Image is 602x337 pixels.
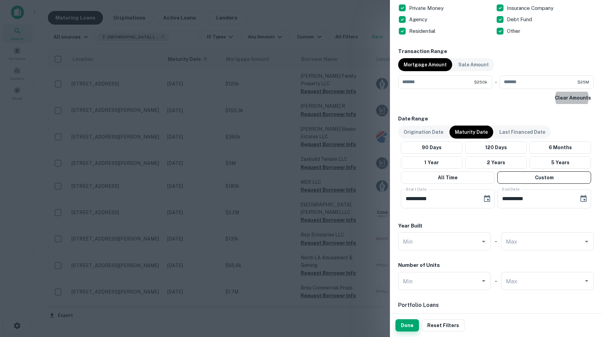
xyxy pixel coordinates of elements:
p: Private Money [409,4,445,12]
h6: Portfolio Loans [398,301,594,309]
button: Choose date, selected date is Nov 1, 2025 [480,192,494,206]
button: Clear Amounts [552,92,594,104]
p: Maturity Date [455,128,488,136]
button: 5 Years [529,156,591,169]
p: Sale Amount [458,61,489,68]
p: Debt Fund [507,15,533,24]
button: 120 Days [465,141,527,154]
h6: - [495,277,497,285]
button: Open [479,276,488,286]
button: Open [479,237,488,246]
h6: Transaction Range [398,48,594,55]
button: Open [582,276,591,286]
p: Last Financed Date [499,128,545,136]
p: Origination Date [404,128,443,136]
span: $25M [577,79,589,85]
h6: Date Range [398,115,594,123]
button: All Time [401,171,495,184]
iframe: Chat Widget [568,282,602,315]
button: 6 Months [529,141,591,154]
label: Start Date [406,186,427,192]
button: Choose date, selected date is May 31, 2026 [577,192,590,206]
p: Residential [409,27,437,35]
button: Done [395,319,419,332]
h6: Year Built [398,222,422,230]
p: Agency [409,15,429,24]
button: 90 Days [401,141,462,154]
h6: Number of Units [398,261,440,269]
h6: - [495,237,497,245]
button: 2 Years [465,156,527,169]
button: Open [582,237,591,246]
button: Reset Filters [422,319,464,332]
button: 1 Year [401,156,462,169]
span: $250k [474,79,487,85]
p: Other [507,27,522,35]
button: Custom [497,171,591,184]
p: Mortgage Amount [404,61,447,68]
div: - [495,75,497,89]
p: Insurance Company [507,4,555,12]
label: End Date [502,186,520,192]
